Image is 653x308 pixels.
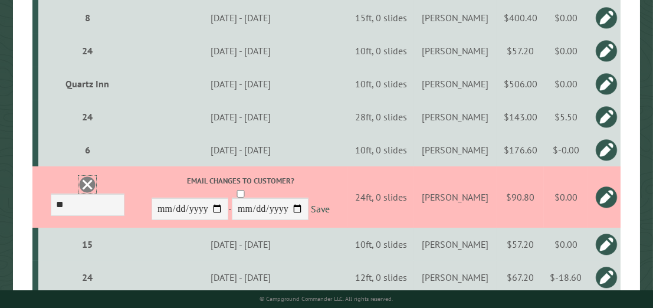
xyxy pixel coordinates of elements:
div: [DATE] - [DATE] [135,111,346,123]
div: 8 [43,12,132,24]
div: Quartz Inn [43,78,132,90]
td: $0.00 [544,166,588,228]
div: 15 [43,238,132,250]
a: Save [311,204,330,215]
div: Domain: [DOMAIN_NAME] [31,31,130,40]
td: [PERSON_NAME] [414,1,497,34]
div: 6 [43,144,132,156]
td: [PERSON_NAME] [414,34,497,67]
img: website_grey.svg [19,31,28,40]
td: $90.80 [497,166,544,228]
td: $506.00 [497,67,544,100]
td: [PERSON_NAME] [414,228,497,261]
td: $67.20 [497,261,544,294]
div: [DATE] - [DATE] [135,45,346,57]
div: 24 [43,45,132,57]
div: [DATE] - [DATE] [135,271,346,283]
div: [DATE] - [DATE] [135,78,346,90]
td: 15ft, 0 slides [348,1,414,34]
td: 10ft, 0 slides [348,228,414,261]
td: 24ft, 0 slides [348,166,414,228]
td: $0.00 [544,1,588,34]
div: - [135,175,346,223]
small: © Campground Commander LLC. All rights reserved. [260,295,393,303]
div: Domain Overview [45,76,106,83]
img: tab_keywords_by_traffic_grey.svg [117,74,127,84]
td: 12ft, 0 slides [348,261,414,294]
td: 28ft, 0 slides [348,100,414,133]
td: [PERSON_NAME] [414,67,497,100]
img: logo_orange.svg [19,19,28,28]
td: $0.00 [544,228,588,261]
label: Email changes to customer? [135,175,346,186]
div: 24 [43,271,132,283]
td: [PERSON_NAME] [414,100,497,133]
td: $57.20 [497,228,544,261]
td: 10ft, 0 slides [348,133,414,166]
td: $0.00 [544,67,588,100]
div: [DATE] - [DATE] [135,12,346,24]
div: [DATE] - [DATE] [135,144,346,156]
div: [DATE] - [DATE] [135,238,346,250]
div: Keywords by Traffic [130,76,199,83]
td: 10ft, 0 slides [348,67,414,100]
td: $400.40 [497,1,544,34]
div: v 4.0.25 [33,19,58,28]
td: [PERSON_NAME] [414,261,497,294]
div: 24 [43,111,132,123]
td: 10ft, 0 slides [348,34,414,67]
td: $176.60 [497,133,544,166]
a: Delete this reservation [78,176,96,194]
td: $-18.60 [544,261,588,294]
td: $143.00 [497,100,544,133]
img: tab_domain_overview_orange.svg [32,74,41,84]
td: $0.00 [544,34,588,67]
td: [PERSON_NAME] [414,166,497,228]
td: [PERSON_NAME] [414,133,497,166]
td: $-0.00 [544,133,588,166]
td: $5.50 [544,100,588,133]
td: $57.20 [497,34,544,67]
